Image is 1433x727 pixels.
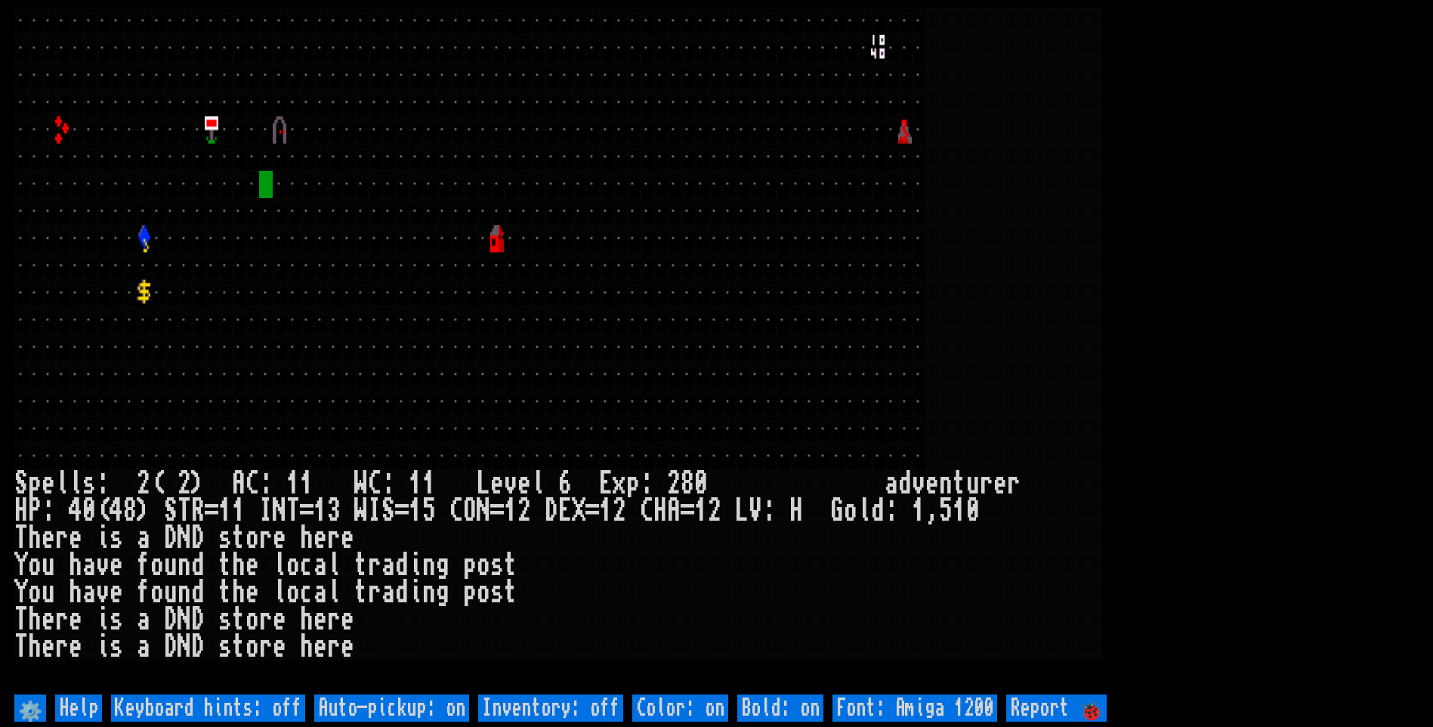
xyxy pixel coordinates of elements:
[82,497,96,524] div: 0
[259,470,273,497] div: :
[55,606,69,633] div: r
[42,470,55,497] div: e
[857,497,871,524] div: l
[150,579,164,606] div: o
[327,524,341,552] div: r
[218,524,232,552] div: s
[694,470,708,497] div: 0
[504,497,517,524] div: 1
[422,470,436,497] div: 1
[953,497,966,524] div: 1
[490,579,504,606] div: s
[218,579,232,606] div: t
[178,579,191,606] div: n
[327,633,341,660] div: r
[490,470,504,497] div: e
[449,497,463,524] div: C
[925,497,939,524] div: ,
[327,579,341,606] div: l
[939,470,953,497] div: n
[259,524,273,552] div: r
[354,552,368,579] div: t
[14,497,28,524] div: H
[178,606,191,633] div: N
[327,552,341,579] div: l
[232,633,246,660] div: t
[28,579,42,606] div: o
[259,606,273,633] div: r
[273,633,286,660] div: e
[273,497,286,524] div: N
[96,497,110,524] div: (
[14,470,28,497] div: S
[123,497,137,524] div: 8
[191,633,205,660] div: D
[478,695,623,722] input: Inventory: off
[504,552,517,579] div: t
[545,497,558,524] div: D
[368,552,381,579] div: r
[300,579,313,606] div: c
[14,552,28,579] div: Y
[313,497,327,524] div: 1
[178,524,191,552] div: N
[110,524,123,552] div: s
[246,606,259,633] div: o
[69,633,82,660] div: e
[632,695,728,722] input: Color: on
[191,524,205,552] div: D
[191,497,205,524] div: R
[422,579,436,606] div: n
[96,524,110,552] div: i
[653,497,667,524] div: H
[368,470,381,497] div: C
[42,606,55,633] div: e
[737,695,823,722] input: Bold: on
[558,497,572,524] div: E
[259,633,273,660] div: r
[830,497,844,524] div: G
[28,633,42,660] div: h
[286,470,300,497] div: 1
[69,579,82,606] div: h
[246,470,259,497] div: C
[300,606,313,633] div: h
[341,633,354,660] div: e
[749,497,762,524] div: V
[164,633,178,660] div: D
[232,606,246,633] div: t
[504,579,517,606] div: t
[871,497,885,524] div: d
[164,552,178,579] div: u
[137,579,150,606] div: f
[137,524,150,552] div: a
[585,497,599,524] div: =
[246,552,259,579] div: e
[137,633,150,660] div: a
[137,470,150,497] div: 2
[626,470,640,497] div: p
[667,497,681,524] div: A
[14,633,28,660] div: T
[341,524,354,552] div: e
[42,552,55,579] div: u
[613,470,626,497] div: x
[477,470,490,497] div: L
[164,579,178,606] div: u
[273,579,286,606] div: l
[395,497,409,524] div: =
[395,579,409,606] div: d
[436,552,449,579] div: g
[82,470,96,497] div: s
[313,633,327,660] div: e
[314,695,469,722] input: Auto-pickup: on
[477,497,490,524] div: N
[490,497,504,524] div: =
[82,579,96,606] div: a
[463,579,477,606] div: p
[42,497,55,524] div: :
[381,552,395,579] div: a
[96,633,110,660] div: i
[667,470,681,497] div: 2
[381,579,395,606] div: a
